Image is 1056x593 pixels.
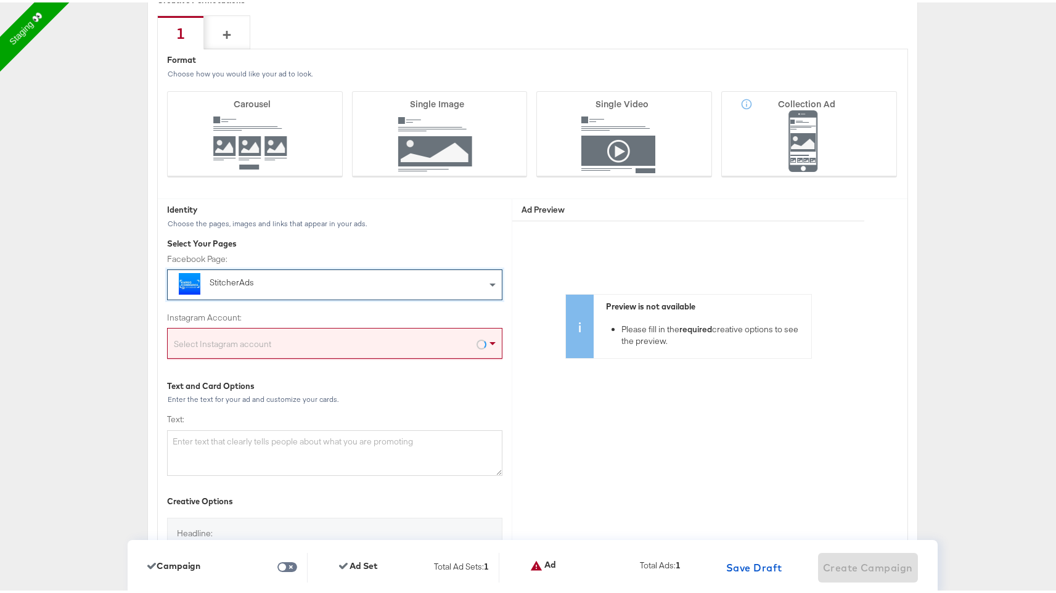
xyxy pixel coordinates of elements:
div: Select Your Pages [167,235,502,247]
label: Facebook Page: [167,251,502,263]
div: Text and Card Options [167,378,502,390]
div: Ad SetTotal Ad Sets:1 [339,558,499,573]
div: Total Ads: [640,557,681,574]
div: Enter the text for your ad and customize your cards. [167,393,502,401]
span: Carousel [234,95,271,107]
div: AdTotal Ads:1 [530,557,690,574]
div: StitcherAds [210,274,385,287]
div: Preview is not available [606,298,805,310]
label: Instagram Account: [167,309,502,321]
div: Format [167,52,898,63]
div: Choose the pages, images and links that appear in your ads. [167,217,502,226]
button: Save Draft [721,550,787,580]
div: Select Instagram account [168,331,502,356]
div: Ad Set [339,558,378,568]
span: Collection Ad [778,95,835,107]
span: Save Draft [726,557,782,574]
div: Ad [530,557,556,570]
div: 1 [176,20,185,41]
div: 1 [484,558,489,576]
label: Headline: [177,525,493,537]
span: Single Video [596,95,649,107]
div: Identity [167,202,502,213]
div: Creative Options [167,493,502,505]
strong: Ad Preview [522,202,565,213]
div: 1 [676,557,681,577]
div: Total Ad Sets: [434,558,489,573]
label: Text: [167,411,502,423]
div: Campaign [147,558,200,568]
li: Please fill in the creative options to see the preview. [621,321,805,344]
div: Choose how you would like your ad to look. [167,67,898,76]
div: + [223,20,231,41]
strong: required [679,321,712,332]
span: Single Image [410,95,464,107]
